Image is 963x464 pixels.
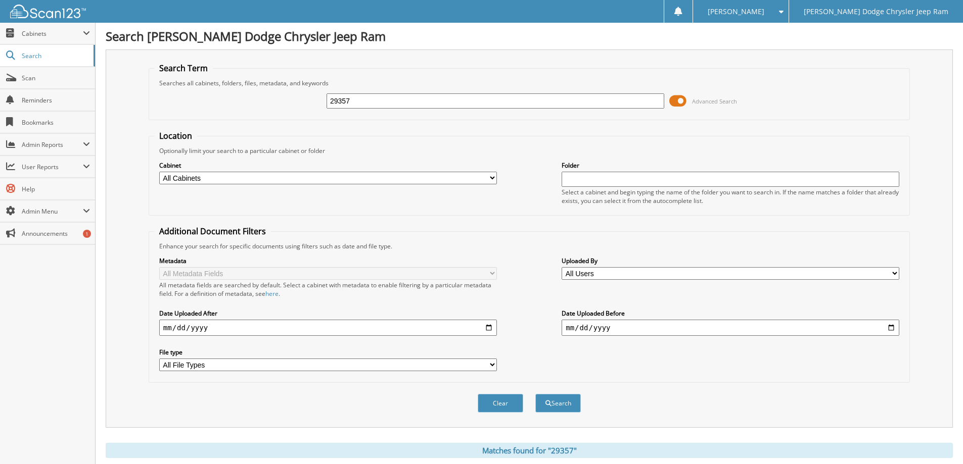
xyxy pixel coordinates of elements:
span: Reminders [22,96,90,105]
span: Cabinets [22,29,83,38]
legend: Location [154,130,197,141]
div: Matches found for "29357" [106,443,953,458]
a: here [265,289,279,298]
button: Search [535,394,581,413]
span: Advanced Search [692,97,737,105]
label: Date Uploaded Before [562,309,899,318]
span: Admin Reports [22,140,83,149]
label: Uploaded By [562,256,899,265]
div: Select a cabinet and begin typing the name of the folder you want to search in. If the name match... [562,188,899,205]
h1: Search [PERSON_NAME] Dodge Chrysler Jeep Ram [106,28,953,44]
span: [PERSON_NAME] [708,9,764,15]
input: start [159,320,497,336]
label: Cabinet [159,161,497,170]
label: Metadata [159,256,497,265]
span: Announcements [22,229,90,238]
button: Clear [478,394,523,413]
label: Folder [562,161,899,170]
div: Searches all cabinets, folders, files, metadata, and keywords [154,79,904,87]
div: 1 [83,230,91,238]
span: Search [22,51,88,60]
input: end [562,320,899,336]
div: All metadata fields are searched by default. Select a cabinet with metadata to enable filtering b... [159,281,497,298]
label: Date Uploaded After [159,309,497,318]
span: Bookmarks [22,118,90,127]
span: User Reports [22,163,83,171]
legend: Additional Document Filters [154,226,271,237]
span: Help [22,185,90,193]
span: Admin Menu [22,207,83,216]
div: Optionally limit your search to a particular cabinet or folder [154,146,904,155]
legend: Search Term [154,63,213,74]
span: [PERSON_NAME] Dodge Chrysler Jeep Ram [804,9,948,15]
label: File type [159,348,497,356]
span: Scan [22,74,90,82]
div: Enhance your search for specific documents using filters such as date and file type. [154,242,904,250]
img: scan123-logo-white.svg [10,5,86,18]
